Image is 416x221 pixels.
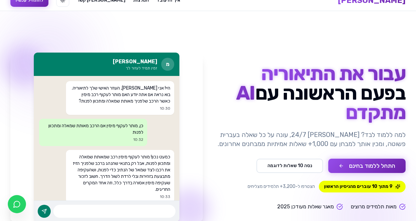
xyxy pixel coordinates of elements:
[70,154,170,193] p: כמעט נכון! מותר לעקוף מימין רכב שמאותת שמאלה ומתכוון לפנות, אבל רק בתנאי שהנהג ברכב שלפניך הזיז א...
[161,58,174,71] div: מ
[213,130,406,148] p: למה ללמוד לבד? [PERSON_NAME] 24/7, עונה על כל שאלה בעברית פשוטה, ומכין אותך למבחן עם 1,000+ שאלות...
[70,85,170,104] p: היי! אני [PERSON_NAME], העוזר האישי שלך לתיאוריה. בוא נראה אם אתה יודע האם מותר לעקוף רכב מימין כ...
[8,195,26,213] a: צ'אט בוואטסאפ
[351,203,396,211] span: מאות תלמידים מרוצים
[213,64,406,122] h1: בפעם הראשונה עם
[43,123,143,136] p: כן, מותר לעקוף מימין אם הרכב מאותת שמאלה ומתכוון לפנות
[113,58,157,66] h3: [PERSON_NAME]
[261,62,406,85] span: עבור את התיאוריה
[328,159,406,173] button: התחל ללמוד בחינם
[277,203,334,211] span: מאגר שאלות מעודכן 2025
[256,159,323,173] button: נסה 10 שאלות לדוגמה
[236,81,406,124] span: AI מתקדם
[319,181,406,192] span: 9 מתוך 10 עוברים מהניסיון הראשון
[70,106,170,111] p: 10:30
[248,183,315,190] span: הצטרפו ל-3,200+ תלמידים מצליחים
[113,66,157,71] p: זמין תמיד לעזור לך
[43,137,143,142] p: 10:32
[70,194,170,199] p: 10:33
